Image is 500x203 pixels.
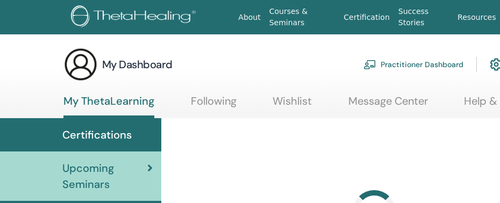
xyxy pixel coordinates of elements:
a: Wishlist [273,95,312,115]
span: Certifications [62,127,132,143]
img: logo.png [71,5,199,30]
a: My ThetaLearning [63,95,154,118]
img: generic-user-icon.jpg [63,47,98,82]
a: Courses & Seminars [265,2,340,33]
h3: My Dashboard [102,57,173,72]
a: Success Stories [394,2,453,33]
a: Message Center [348,95,428,115]
a: Certification [339,8,394,27]
a: About [234,8,265,27]
img: chalkboard-teacher.svg [363,60,376,69]
span: Upcoming Seminars [62,160,147,192]
a: Following [191,95,237,115]
a: Practitioner Dashboard [363,53,463,76]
